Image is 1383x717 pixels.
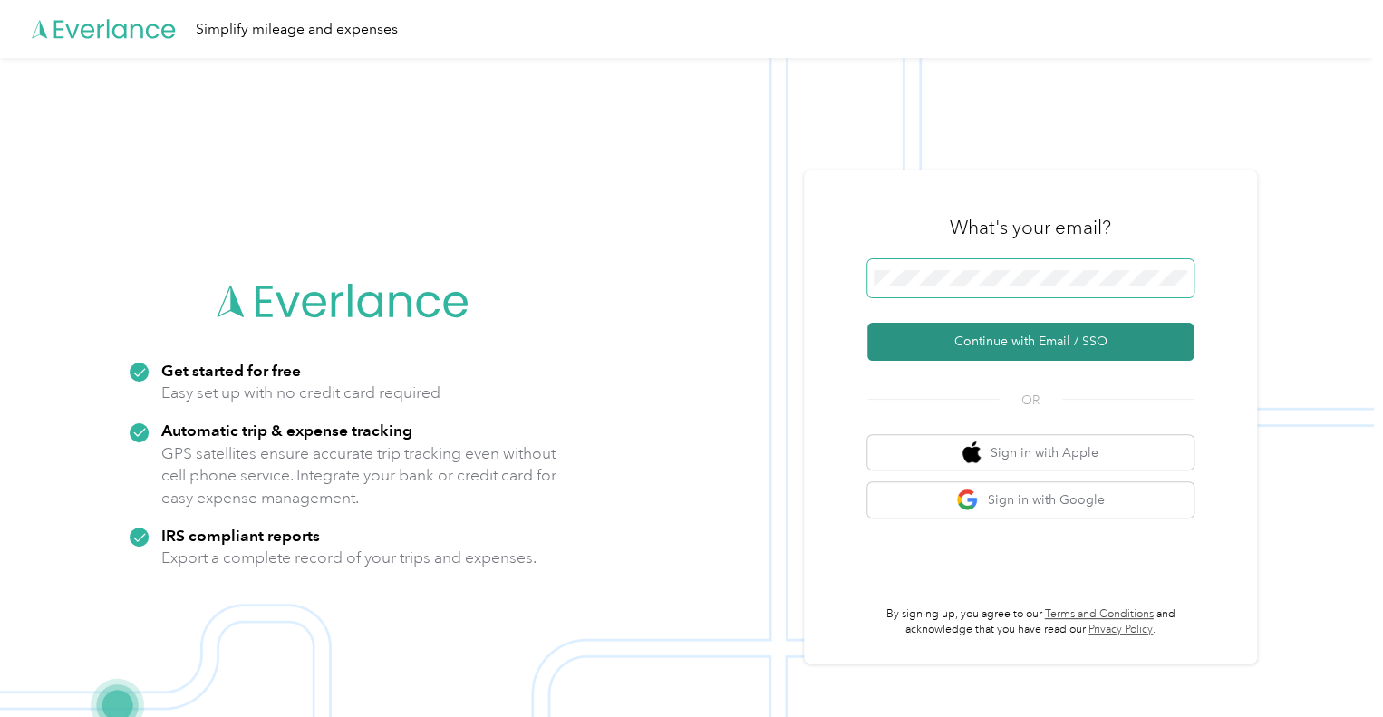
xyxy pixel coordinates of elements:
strong: IRS compliant reports [161,526,320,545]
p: Export a complete record of your trips and expenses. [161,547,537,569]
strong: Automatic trip & expense tracking [161,421,412,440]
a: Terms and Conditions [1045,607,1154,621]
img: google logo [956,489,979,511]
strong: Get started for free [161,361,301,380]
img: apple logo [962,441,981,464]
a: Privacy Policy [1088,623,1153,636]
button: Continue with Email / SSO [867,323,1194,361]
span: OR [999,391,1062,410]
button: google logoSign in with Google [867,482,1194,518]
button: apple logoSign in with Apple [867,435,1194,470]
p: Easy set up with no credit card required [161,382,440,404]
p: GPS satellites ensure accurate trip tracking even without cell phone service. Integrate your bank... [161,442,557,509]
h3: What's your email? [950,215,1111,240]
div: Simplify mileage and expenses [196,18,398,41]
p: By signing up, you agree to our and acknowledge that you have read our . [867,606,1194,638]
